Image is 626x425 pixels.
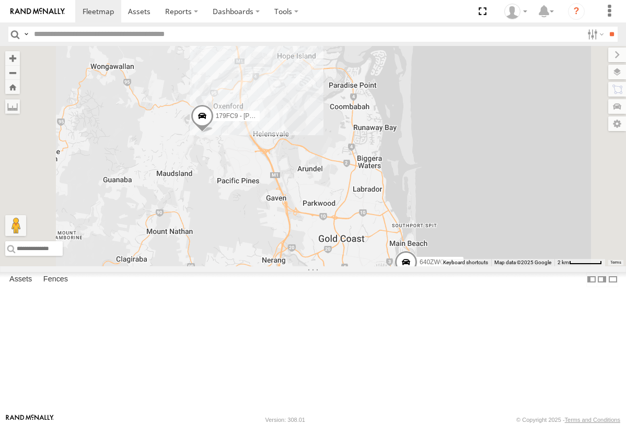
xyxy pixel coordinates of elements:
[4,272,37,287] label: Assets
[597,272,607,287] label: Dock Summary Table to the Right
[6,415,54,425] a: Visit our Website
[501,4,531,19] div: Aaron Cluff
[608,116,626,131] label: Map Settings
[610,261,621,265] a: Terms (opens in new tab)
[5,99,20,114] label: Measure
[265,417,305,423] div: Version: 308.01
[22,27,30,42] label: Search Query
[586,272,597,287] label: Dock Summary Table to the Left
[5,215,26,236] button: Drag Pegman onto the map to open Street View
[5,80,20,94] button: Zoom Home
[554,259,605,266] button: Map scale: 2 km per 59 pixels
[516,417,620,423] div: © Copyright 2025 -
[5,51,20,65] button: Zoom in
[216,112,295,120] span: 179FC9 - [PERSON_NAME]
[420,258,466,266] span: 640ZWO - Aiden
[5,65,20,80] button: Zoom out
[10,8,65,15] img: rand-logo.svg
[38,272,73,287] label: Fences
[583,27,606,42] label: Search Filter Options
[608,272,618,287] label: Hide Summary Table
[443,259,488,266] button: Keyboard shortcuts
[494,259,551,265] span: Map data ©2025 Google
[565,417,620,423] a: Terms and Conditions
[558,259,569,265] span: 2 km
[568,3,585,20] i: ?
